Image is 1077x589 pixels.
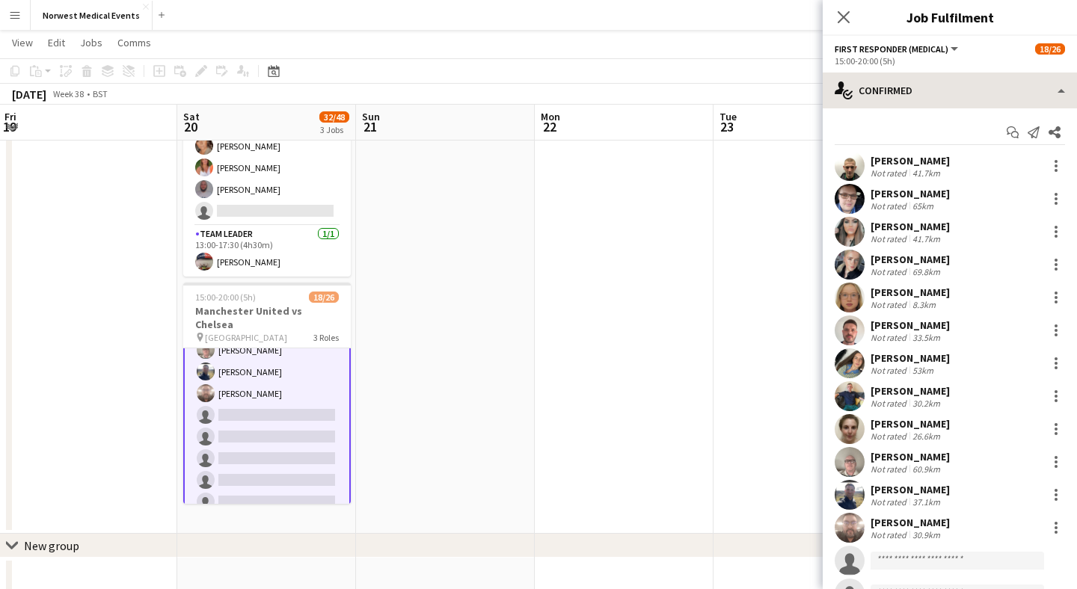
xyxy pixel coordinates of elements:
[12,87,46,102] div: [DATE]
[835,43,960,55] button: First Responder (Medical)
[871,384,950,398] div: [PERSON_NAME]
[362,110,380,123] span: Sun
[871,299,909,310] div: Not rated
[871,365,909,376] div: Not rated
[823,7,1077,27] h3: Job Fulfilment
[205,332,287,343] span: [GEOGRAPHIC_DATA]
[871,286,950,299] div: [PERSON_NAME]
[719,110,737,123] span: Tue
[871,200,909,212] div: Not rated
[111,33,157,52] a: Comms
[2,118,16,135] span: 19
[871,154,950,167] div: [PERSON_NAME]
[909,200,936,212] div: 65km
[909,529,943,540] div: 30.9km
[871,483,950,496] div: [PERSON_NAME]
[195,292,256,303] span: 15:00-20:00 (5h)
[871,332,909,343] div: Not rated
[117,36,151,49] span: Comms
[871,167,909,179] div: Not rated
[871,187,950,200] div: [PERSON_NAME]
[871,318,950,332] div: [PERSON_NAME]
[909,233,943,244] div: 41.7km
[871,450,950,463] div: [PERSON_NAME]
[909,431,943,442] div: 26.6km
[93,88,108,99] div: BST
[909,266,943,277] div: 69.8km
[835,55,1065,67] div: 15:00-20:00 (5h)
[183,304,351,331] h3: Manchester United vs Chelsea
[871,253,950,266] div: [PERSON_NAME]
[909,398,943,409] div: 30.2km
[183,110,200,123] span: Sat
[183,55,351,277] app-job-card: 13:00-17:30 (4h30m)11/12Burnley FC vs Nottingham Forest Turf Moor3 Roles[PERSON_NAME][PERSON_NAME...
[909,299,939,310] div: 8.3km
[48,36,65,49] span: Edit
[181,118,200,135] span: 20
[909,463,943,475] div: 60.9km
[835,43,948,55] span: First Responder (Medical)
[871,496,909,508] div: Not rated
[24,538,79,553] div: New group
[871,233,909,244] div: Not rated
[320,124,349,135] div: 3 Jobs
[871,417,950,431] div: [PERSON_NAME]
[909,365,936,376] div: 53km
[823,73,1077,108] div: Confirmed
[871,431,909,442] div: Not rated
[909,167,943,179] div: 41.7km
[183,283,351,504] app-job-card: 15:00-20:00 (5h)18/26Manchester United vs Chelsea [GEOGRAPHIC_DATA]3 Roles[PERSON_NAME][PERSON_NA...
[49,88,87,99] span: Week 38
[12,36,33,49] span: View
[42,33,71,52] a: Edit
[80,36,102,49] span: Jobs
[541,110,560,123] span: Mon
[909,332,943,343] div: 33.5km
[6,33,39,52] a: View
[183,226,351,277] app-card-role: Team Leader1/113:00-17:30 (4h30m)[PERSON_NAME]
[319,111,349,123] span: 32/48
[871,463,909,475] div: Not rated
[717,118,737,135] span: 23
[871,351,950,365] div: [PERSON_NAME]
[871,220,950,233] div: [PERSON_NAME]
[871,266,909,277] div: Not rated
[871,529,909,540] div: Not rated
[1035,43,1065,55] span: 18/26
[31,1,153,30] button: Norwest Medical Events
[309,292,339,303] span: 18/26
[871,398,909,409] div: Not rated
[538,118,560,135] span: 22
[909,496,943,508] div: 37.1km
[871,516,950,529] div: [PERSON_NAME]
[4,110,16,123] span: Fri
[74,33,108,52] a: Jobs
[360,118,380,135] span: 21
[313,332,339,343] span: 3 Roles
